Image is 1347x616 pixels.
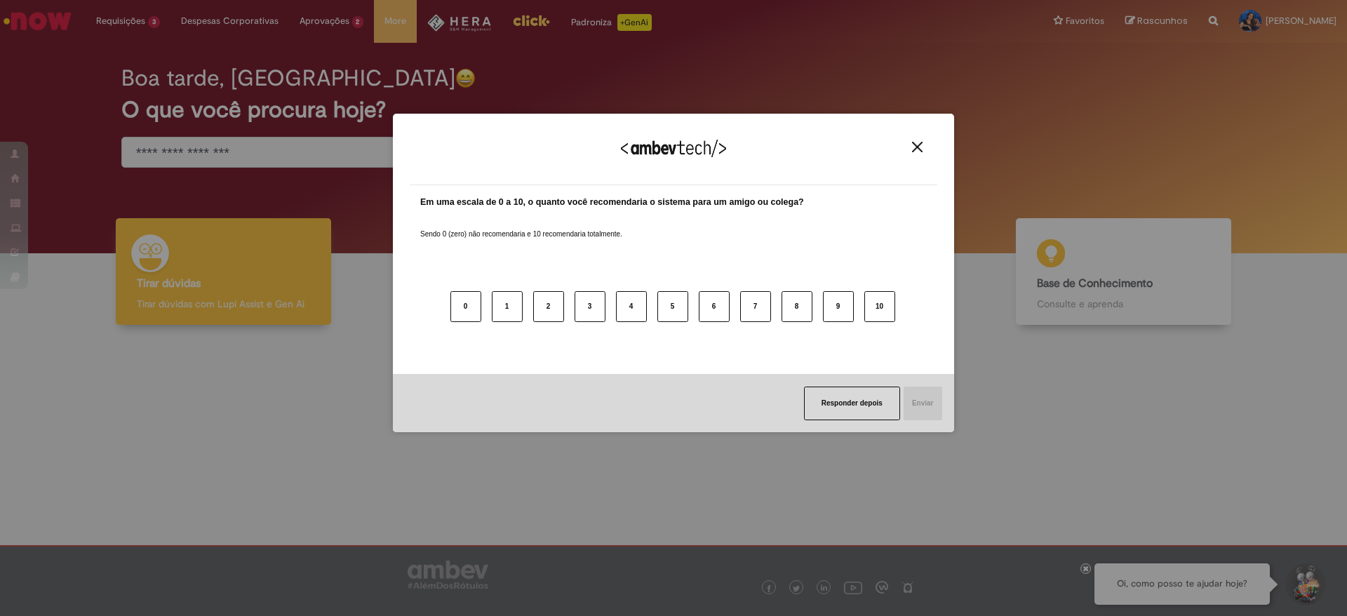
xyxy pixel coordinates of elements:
button: Responder depois [804,387,900,420]
button: 9 [823,291,854,322]
button: Close [908,141,927,153]
button: 8 [782,291,812,322]
button: 6 [699,291,730,322]
button: 3 [575,291,605,322]
img: Close [912,142,923,152]
button: 2 [533,291,564,322]
button: 1 [492,291,523,322]
img: Logo Ambevtech [621,140,726,157]
button: 10 [864,291,895,322]
button: 7 [740,291,771,322]
button: 5 [657,291,688,322]
button: 4 [616,291,647,322]
button: 0 [450,291,481,322]
label: Sendo 0 (zero) não recomendaria e 10 recomendaria totalmente. [420,213,622,239]
label: Em uma escala de 0 a 10, o quanto você recomendaria o sistema para um amigo ou colega? [420,196,804,209]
